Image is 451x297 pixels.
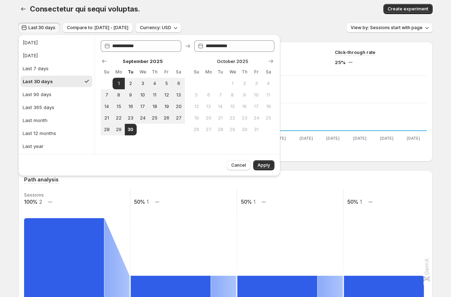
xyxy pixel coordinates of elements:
span: 1 [115,81,122,86]
button: Show previous month, August 2025 [99,56,109,66]
th: Saturday [173,66,184,78]
span: 3 [253,81,259,86]
text: 1 [254,199,255,205]
text: [DATE] [380,136,393,141]
span: 12 [193,104,200,109]
text: 2 [39,199,42,205]
th: Monday [113,66,124,78]
button: Saturday September 13 2025 [173,89,184,101]
span: Fr [164,69,170,75]
span: Fr [253,69,259,75]
text: 50% [134,199,145,205]
span: 20 [205,115,211,121]
text: [DATE] [300,136,313,141]
span: 9 [128,92,134,98]
text: 50% [347,199,358,205]
button: Sunday September 14 2025 [101,101,113,112]
button: Cancel [227,160,250,170]
button: Thursday September 4 2025 [149,78,160,89]
th: Thursday [238,66,250,78]
span: 22 [115,115,122,121]
span: We [140,69,146,75]
span: 18 [151,104,158,109]
button: Saturday October 18 2025 [263,101,274,112]
button: Last 30 days [20,76,92,87]
text: [DATE] [407,136,420,141]
span: 30 [241,127,247,132]
text: [DATE] [326,136,340,141]
button: Monday October 20 2025 [202,112,214,124]
span: 29 [115,127,122,132]
button: Thursday October 16 2025 [238,101,250,112]
button: Friday September 19 2025 [161,101,173,112]
button: Saturday September 20 2025 [173,101,184,112]
span: 4 [265,81,272,86]
span: 7 [104,92,110,98]
button: Monday October 27 2025 [202,124,214,135]
div: Last year [23,143,44,150]
span: Tu [128,69,134,75]
span: Mo [205,69,211,75]
button: Last 7 days [20,63,92,74]
button: Thursday October 9 2025 [238,89,250,101]
span: 8 [229,92,236,98]
button: Wednesday September 3 2025 [137,78,149,89]
span: 11 [265,92,272,98]
span: Tu [217,69,223,75]
span: 27 [176,115,182,121]
th: Friday [250,66,262,78]
div: Last 7 days [23,65,49,72]
th: Saturday [263,66,274,78]
div: Last month [23,117,47,124]
button: End of range Today Tuesday September 30 2025 [125,124,137,135]
span: Th [241,69,247,75]
div: Last 12 months [23,130,56,137]
button: Last 90 days [20,89,92,100]
button: Friday September 12 2025 [161,89,173,101]
span: Sa [265,69,272,75]
span: Create experiment [388,6,428,12]
span: 21 [217,115,223,121]
button: Wednesday October 1 2025 [227,78,238,89]
button: View by: Sessions start with page [346,23,433,33]
span: 3 [140,81,146,86]
span: 16 [241,104,247,109]
text: 50% [241,199,252,205]
span: 26 [193,127,200,132]
span: 11 [151,92,158,98]
button: Apply [253,160,274,170]
button: Tuesday October 28 2025 [214,124,226,135]
span: 14 [104,104,110,109]
span: 2 [128,81,134,86]
th: Sunday [101,66,113,78]
span: 15 [229,104,236,109]
div: Last 90 days [23,91,51,98]
button: Wednesday September 10 2025 [137,89,149,101]
span: 21 [104,115,110,121]
button: Sunday October 19 2025 [191,112,202,124]
span: 4 [151,81,158,86]
button: Monday September 8 2025 [113,89,124,101]
button: Saturday October 11 2025 [263,89,274,101]
button: Last 12 months [20,127,92,139]
span: Compare to: [DATE] - [DATE] [67,25,128,31]
button: [DATE] [20,50,92,61]
button: Friday October 17 2025 [250,101,262,112]
button: Create experiment [383,4,433,14]
span: Mo [115,69,122,75]
button: Wednesday September 24 2025 [137,112,149,124]
span: 17 [140,104,146,109]
span: 10 [253,92,259,98]
span: 19 [193,115,200,121]
button: Thursday September 25 2025 [149,112,160,124]
span: 28 [217,127,223,132]
button: Saturday October 4 2025 [263,78,274,89]
th: Thursday [149,66,160,78]
button: Friday September 5 2025 [161,78,173,89]
span: Sa [176,69,182,75]
span: Currency: USD [140,25,171,31]
span: 23 [128,115,134,121]
button: Tuesday October 7 2025 [214,89,226,101]
span: 23 [241,115,247,121]
button: Tuesday September 16 2025 [125,101,137,112]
